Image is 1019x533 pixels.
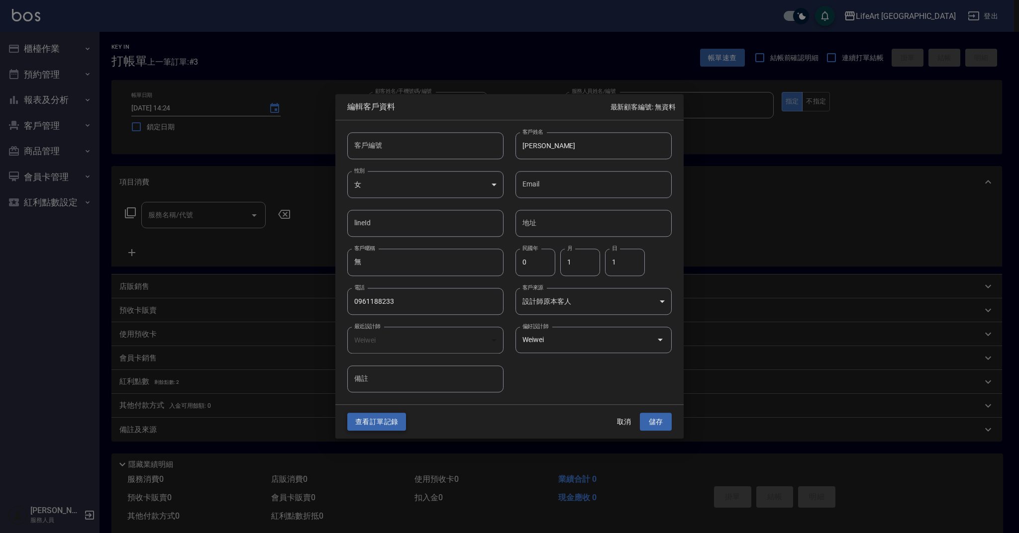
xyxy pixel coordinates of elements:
[347,413,406,431] button: 查看訂單記錄
[347,171,504,198] div: 女
[567,245,572,252] label: 月
[354,322,380,330] label: 最近設計師
[354,283,365,291] label: 電話
[612,245,617,252] label: 日
[608,413,640,431] button: 取消
[611,102,676,112] p: 最新顧客編號: 無資料
[354,245,375,252] label: 客戶暱稱
[652,332,668,348] button: Open
[515,288,672,315] div: 設計師原本客人
[347,327,504,354] div: Weiwei
[522,245,538,252] label: 民國年
[354,167,365,174] label: 性別
[347,102,611,112] span: 編輯客戶資料
[522,128,543,135] label: 客戶姓名
[640,413,672,431] button: 儲存
[522,283,543,291] label: 客戶來源
[522,322,548,330] label: 偏好設計師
